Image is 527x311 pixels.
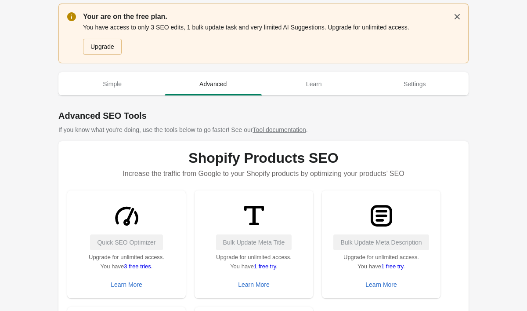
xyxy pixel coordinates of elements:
div: You have access to only 3 SEO edits, 1 bulk update task and very limited AI Suggestions. Upgrade ... [83,22,460,55]
span: Upgrade for unlimited access. You have . [343,254,419,270]
button: Advanced [163,73,264,95]
button: Learn More [235,277,273,293]
button: Simple [62,73,163,95]
p: Your are on the free plan. [83,11,460,22]
button: Learn More [362,277,401,293]
p: Increase the traffic from Google to your Shopify products by optimizing your products’ SEO [67,166,460,182]
button: Learn [263,73,365,95]
a: 1 free try [381,263,403,270]
div: Upgrade [90,43,114,50]
button: Learn More [107,277,146,293]
span: Settings [366,76,464,92]
button: Settings [365,73,466,95]
h1: Advanced SEO Tools [58,110,469,122]
span: Simple [64,76,161,92]
div: Learn More [111,281,142,288]
img: GaugeMajor-1ebe3a4f609d70bf2a71c020f60f15956db1f48d7107b7946fc90d31709db45e.svg [110,199,143,232]
h1: Shopify Products SEO [67,150,460,166]
a: Upgrade [83,39,122,55]
div: Learn More [365,281,397,288]
span: Upgrade for unlimited access. You have . [216,254,292,270]
span: Learn [265,76,363,92]
span: Upgrade for unlimited access. You have . [89,254,164,270]
div: Learn More [238,281,270,288]
span: Advanced [165,76,262,92]
img: TextBlockMajor-3e13e55549f1fe4aa18089e576148c69364b706dfb80755316d4ac7f5c51f4c3.svg [365,199,398,232]
a: 3 free tries [124,263,151,270]
a: 1 free try [254,263,276,270]
img: TitleMinor-8a5de7e115299b8c2b1df9b13fb5e6d228e26d13b090cf20654de1eaf9bee786.svg [238,199,271,232]
p: If you know what you're doing, use the tools below to go faster! See our . [58,125,469,134]
a: Tool documentation [253,126,306,133]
